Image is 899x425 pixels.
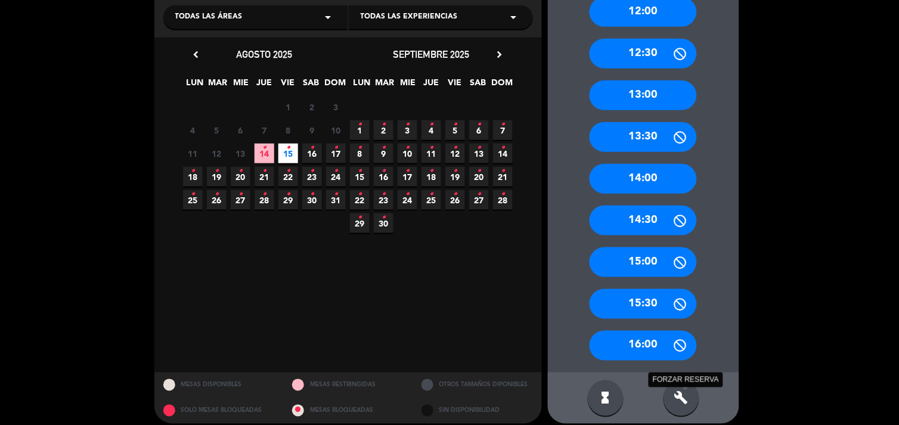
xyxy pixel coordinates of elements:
[491,76,511,95] span: DOM
[398,167,417,187] span: 17
[429,115,433,134] i: •
[590,164,697,194] div: 14:00
[310,162,314,181] i: •
[286,162,290,181] i: •
[231,120,250,140] span: 6
[429,138,433,157] i: •
[590,289,697,319] div: 15:30
[421,144,441,163] span: 11
[405,138,410,157] i: •
[231,76,251,95] span: MIE
[350,144,370,163] span: 8
[507,10,521,24] i: arrow_drop_down
[350,167,370,187] span: 15
[352,76,371,95] span: LUN
[494,48,506,61] i: chevron_right
[405,185,410,204] i: •
[477,138,481,157] i: •
[334,138,338,157] i: •
[302,97,322,117] span: 2
[590,80,697,110] div: 13:00
[469,144,489,163] span: 13
[590,247,697,277] div: 15:00
[326,120,346,140] span: 10
[255,190,274,210] span: 28
[207,190,227,210] span: 26
[421,120,441,140] span: 4
[326,97,346,117] span: 3
[283,398,413,424] div: MESAS BLOQUEADAS
[191,185,195,204] i: •
[302,144,322,163] span: 16
[477,115,481,134] i: •
[374,190,393,210] span: 23
[429,185,433,204] i: •
[237,48,293,60] span: agosto 2025
[208,76,228,95] span: MAR
[445,76,464,95] span: VIE
[207,144,227,163] span: 12
[358,115,362,134] i: •
[334,162,338,181] i: •
[324,76,344,95] span: DOM
[445,144,465,163] span: 12
[374,213,393,233] span: 30
[255,120,274,140] span: 7
[286,185,290,204] i: •
[469,190,489,210] span: 27
[231,167,250,187] span: 20
[501,162,505,181] i: •
[358,208,362,227] i: •
[326,167,346,187] span: 24
[310,185,314,204] i: •
[190,48,203,61] i: chevron_left
[477,162,481,181] i: •
[382,185,386,204] i: •
[382,162,386,181] i: •
[302,190,322,210] span: 30
[468,76,488,95] span: SAB
[445,120,465,140] span: 5
[469,167,489,187] span: 20
[278,167,298,187] span: 22
[278,190,298,210] span: 29
[238,185,243,204] i: •
[350,213,370,233] span: 29
[302,167,322,187] span: 23
[350,190,370,210] span: 22
[405,162,410,181] i: •
[374,167,393,187] span: 16
[326,190,346,210] span: 31
[382,115,386,134] i: •
[398,144,417,163] span: 10
[321,10,336,24] i: arrow_drop_down
[501,115,505,134] i: •
[183,120,203,140] span: 4
[183,144,203,163] span: 11
[599,391,613,405] i: hourglass_full
[278,97,298,117] span: 1
[649,373,723,387] div: FORZAR RESERVA
[421,167,441,187] span: 18
[493,190,513,210] span: 28
[215,185,219,204] i: •
[231,144,250,163] span: 13
[191,162,195,181] i: •
[477,185,481,204] i: •
[278,76,297,95] span: VIE
[590,331,697,361] div: 16:00
[175,11,243,23] span: Todas las áreas
[398,120,417,140] span: 3
[453,185,457,204] i: •
[374,144,393,163] span: 9
[334,185,338,204] i: •
[361,11,458,23] span: Todas las experiencias
[255,76,274,95] span: JUE
[493,120,513,140] span: 7
[382,208,386,227] i: •
[429,162,433,181] i: •
[183,167,203,187] span: 18
[262,185,266,204] i: •
[413,398,542,424] div: SIN DISPONIBILIDAD
[453,115,457,134] i: •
